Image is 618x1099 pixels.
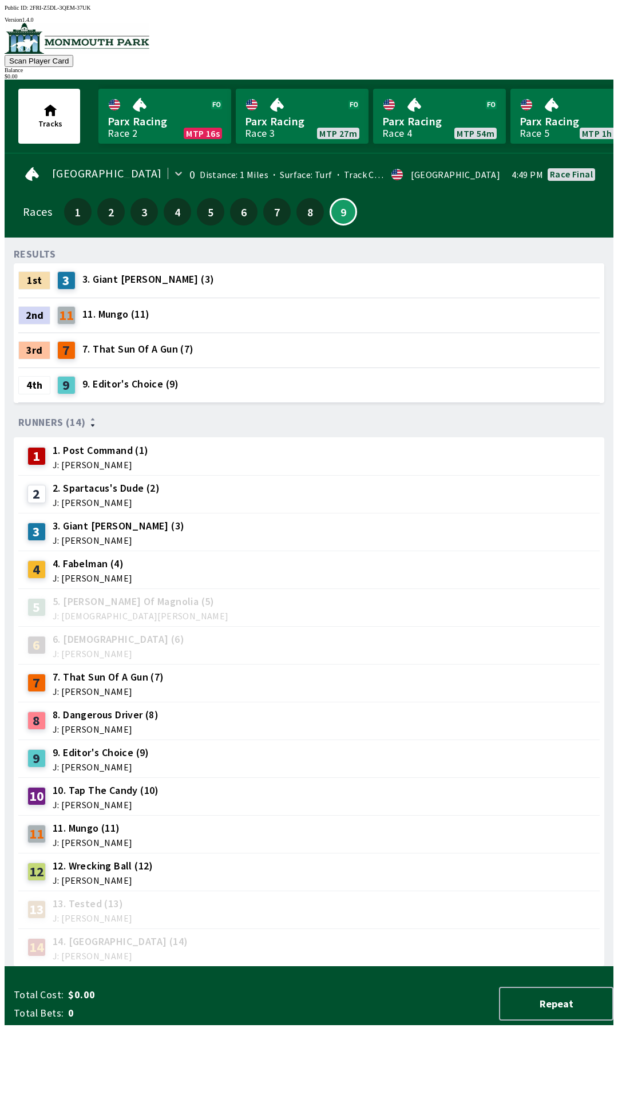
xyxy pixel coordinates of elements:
div: 11 [57,306,76,325]
div: 13 [27,900,46,919]
span: J: [PERSON_NAME] [53,536,184,545]
div: 11 [27,825,46,843]
span: 7. That Sun Of A Gun (7) [53,670,164,685]
button: Scan Player Card [5,55,73,67]
span: Track Condition: Firm [332,169,433,180]
span: Surface: Turf [268,169,332,180]
span: 9. Editor's Choice (9) [53,745,149,760]
div: 1st [18,271,50,290]
span: J: [PERSON_NAME] [53,574,132,583]
span: 3. Giant [PERSON_NAME] (3) [53,519,184,533]
a: Parx RacingRace 3MTP 27m [236,89,369,144]
span: Parx Racing [245,114,359,129]
a: Parx RacingRace 4MTP 54m [373,89,506,144]
span: 9 [334,209,353,215]
span: J: [PERSON_NAME] [53,838,132,847]
div: 0 [189,170,195,179]
span: 3. Giant [PERSON_NAME] (3) [82,272,214,287]
span: 4 [167,208,188,216]
div: 2 [27,485,46,503]
div: 10 [27,787,46,805]
button: 3 [130,198,158,226]
span: J: [PERSON_NAME] [53,800,159,809]
span: 2 [100,208,122,216]
span: 1. Post Command (1) [53,443,149,458]
span: 2FRI-Z5DL-3QEM-37UK [30,5,91,11]
div: 8 [27,711,46,730]
span: J: [PERSON_NAME] [53,687,164,696]
img: venue logo [5,23,149,54]
span: 6 [233,208,255,216]
span: J: [PERSON_NAME] [53,762,149,772]
span: Parx Racing [108,114,222,129]
div: Balance [5,67,613,73]
span: J: [PERSON_NAME] [53,498,160,507]
button: Tracks [18,89,80,144]
span: 8. Dangerous Driver (8) [53,707,159,722]
span: 2. Spartacus's Dude (2) [53,481,160,496]
div: Race 3 [245,129,275,138]
button: 7 [263,198,291,226]
span: Total Bets: [14,1006,64,1020]
span: MTP 16s [186,129,220,138]
span: 6. [DEMOGRAPHIC_DATA] (6) [53,632,184,647]
button: 5 [197,198,224,226]
div: 14 [27,938,46,956]
div: 4th [18,376,50,394]
span: MTP 27m [319,129,357,138]
button: 2 [97,198,125,226]
div: 2nd [18,306,50,325]
span: 1 [67,208,89,216]
div: Version 1.4.0 [5,17,613,23]
span: $0.00 [68,988,248,1002]
div: Race 4 [382,129,412,138]
button: 8 [296,198,324,226]
div: $ 0.00 [5,73,613,80]
div: Public ID: [5,5,613,11]
span: 8 [299,208,321,216]
button: 9 [330,198,357,226]
span: MTP 54m [457,129,494,138]
div: 3rd [18,341,50,359]
button: 1 [64,198,92,226]
div: Runners (14) [18,417,600,428]
span: J: [DEMOGRAPHIC_DATA][PERSON_NAME] [53,611,229,620]
span: Total Cost: [14,988,64,1002]
div: RESULTS [14,250,56,259]
span: 9. Editor's Choice (9) [82,377,179,392]
span: 0 [68,1006,248,1020]
span: 14. [GEOGRAPHIC_DATA] (14) [53,934,188,949]
span: 11. Mungo (11) [82,307,150,322]
span: 5 [200,208,221,216]
span: Distance: 1 Miles [200,169,268,180]
div: 1 [27,447,46,465]
span: J: [PERSON_NAME] [53,725,159,734]
span: 11. Mungo (11) [53,821,132,836]
div: 9 [57,376,76,394]
span: [GEOGRAPHIC_DATA] [52,169,162,178]
span: 10. Tap The Candy (10) [53,783,159,798]
span: 7 [266,208,288,216]
div: 7 [57,341,76,359]
span: 13. Tested (13) [53,896,132,911]
span: 12. Wrecking Ball (12) [53,859,153,873]
div: 7 [27,674,46,692]
span: J: [PERSON_NAME] [53,876,153,885]
div: 3 [27,523,46,541]
button: 6 [230,198,257,226]
div: [GEOGRAPHIC_DATA] [411,170,500,179]
span: 5. [PERSON_NAME] Of Magnolia (5) [53,594,229,609]
span: 4:49 PM [512,170,543,179]
span: J: [PERSON_NAME] [53,951,188,960]
div: 5 [27,598,46,616]
span: 3 [133,208,155,216]
span: Runners (14) [18,418,86,427]
div: 12 [27,863,46,881]
span: Repeat [509,997,603,1010]
div: 4 [27,560,46,579]
a: Parx RacingRace 2MTP 16s [98,89,231,144]
div: 9 [27,749,46,768]
span: Parx Racing [382,114,497,129]
div: Race 2 [108,129,137,138]
span: J: [PERSON_NAME] [53,914,132,923]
